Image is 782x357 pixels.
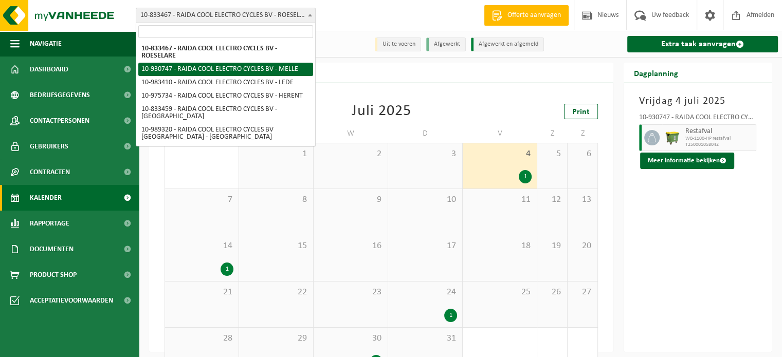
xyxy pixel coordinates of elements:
[319,148,383,160] span: 2
[505,10,563,21] span: Offerte aanvragen
[170,194,233,205] span: 7
[352,104,411,119] div: Juli 2025
[484,5,569,26] a: Offerte aanvragen
[30,134,68,159] span: Gebruikers
[640,153,734,169] button: Meer informatie bekijken
[138,123,313,144] li: 10-989320 - RAIDA COOL ELECTRO CYCLES BV [GEOGRAPHIC_DATA] - [GEOGRAPHIC_DATA]
[136,8,315,23] span: 10-833467 - RAIDA COOL ELECTRO CYCLES BV - ROESELARE
[319,194,383,205] span: 9
[244,194,308,205] span: 8
[170,333,233,344] span: 28
[568,124,598,143] td: Z
[30,31,62,57] span: Navigatie
[30,108,89,134] span: Contactpersonen
[30,211,69,236] span: Rapportage
[244,333,308,344] span: 29
[542,194,562,205] span: 12
[665,130,680,145] img: WB-1100-HPE-GN-50
[138,103,313,123] li: 10-833459 - RAIDA COOL ELECTRO CYCLES BV - [GEOGRAPHIC_DATA]
[468,287,532,298] span: 25
[375,37,421,51] li: Uit te voeren
[444,309,457,322] div: 1
[627,36,778,52] a: Extra taak aanvragen
[30,57,68,82] span: Dashboard
[136,8,316,23] span: 10-833467 - RAIDA COOL ELECTRO CYCLES BV - ROESELARE
[426,37,466,51] li: Afgewerkt
[388,124,463,143] td: D
[573,240,592,252] span: 20
[542,287,562,298] span: 26
[138,63,313,76] li: 10-930747 - RAIDA COOL ELECTRO CYCLES BV - MELLE
[393,333,457,344] span: 31
[519,170,532,183] div: 1
[639,114,756,124] div: 10-930747 - RAIDA COOL ELECTRO CYCLES BV - MELLE
[30,262,77,288] span: Product Shop
[244,287,308,298] span: 22
[138,42,313,63] li: 10-833467 - RAIDA COOL ELECTRO CYCLES BV - ROESELARE
[468,148,532,160] span: 4
[244,148,308,160] span: 1
[463,124,537,143] td: V
[138,76,313,89] li: 10-983410 - RAIDA COOL ELECTRO CYCLES BV - LEDE
[573,194,592,205] span: 13
[30,236,74,262] span: Documenten
[573,287,592,298] span: 27
[468,240,532,252] span: 18
[542,148,562,160] span: 5
[30,185,62,211] span: Kalender
[572,108,590,116] span: Print
[537,124,568,143] td: Z
[564,104,598,119] a: Print
[244,240,308,252] span: 15
[30,288,113,313] span: Acceptatievoorwaarden
[542,240,562,252] span: 19
[639,93,756,109] h3: Vrijdag 4 juli 2025
[393,287,457,298] span: 24
[685,127,753,136] span: Restafval
[221,262,233,276] div: 1
[393,194,457,205] span: 10
[319,287,383,298] span: 23
[319,240,383,252] span: 16
[170,240,233,252] span: 14
[314,124,388,143] td: W
[170,287,233,298] span: 21
[393,148,457,160] span: 3
[138,89,313,103] li: 10-975734 - RAIDA COOL ELECTRO CYCLES BV - HERENT
[685,136,753,142] span: WB-1100-HP restafval
[573,148,592,160] span: 6
[624,63,688,83] h2: Dagplanning
[685,142,753,148] span: T250001058042
[471,37,544,51] li: Afgewerkt en afgemeld
[319,333,383,344] span: 30
[30,82,90,108] span: Bedrijfsgegevens
[393,240,457,252] span: 17
[30,159,70,185] span: Contracten
[468,194,532,205] span: 11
